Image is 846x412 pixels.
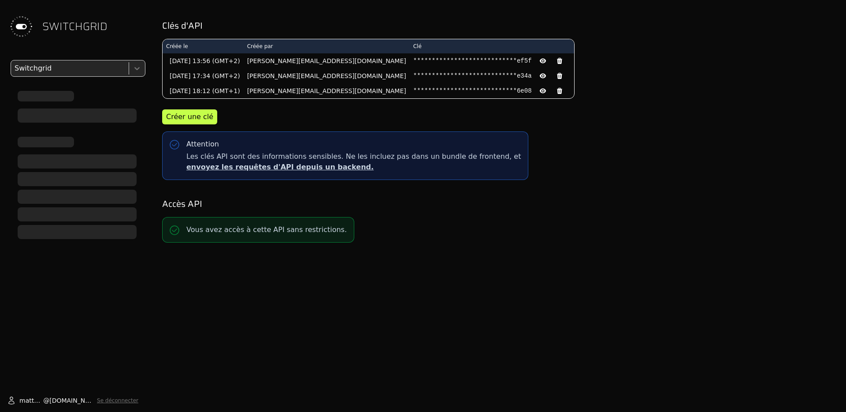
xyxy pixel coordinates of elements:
th: Créée par [244,39,410,53]
h2: Accès API [162,198,834,210]
button: Créer une clé [162,109,217,124]
td: [PERSON_NAME][EMAIL_ADDRESS][DOMAIN_NAME] [244,53,410,68]
span: Les clés API sont des informations sensibles. Ne les incluez pas dans un bundle de frontend, et [186,151,521,172]
p: Vous avez accès à cette API sans restrictions. [186,225,347,235]
div: Attention [186,139,219,150]
td: [DATE] 17:34 (GMT+2) [163,68,244,83]
th: Créée le [163,39,244,53]
h2: Clés d'API [162,19,834,32]
td: [DATE] 13:56 (GMT+2) [163,53,244,68]
span: matthieu [19,396,43,405]
p: envoyez les requêtes d'API depuis un backend. [186,162,521,172]
th: Clé [410,39,574,53]
div: Créer une clé [166,112,213,122]
td: [PERSON_NAME][EMAIL_ADDRESS][DOMAIN_NAME] [244,83,410,98]
button: Se déconnecter [97,397,138,404]
span: [DOMAIN_NAME] [49,396,93,405]
span: @ [43,396,49,405]
img: Switchgrid Logo [7,12,35,41]
td: [PERSON_NAME][EMAIL_ADDRESS][DOMAIN_NAME] [244,68,410,83]
span: SWITCHGRID [42,19,108,34]
td: [DATE] 18:12 (GMT+1) [163,83,244,98]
